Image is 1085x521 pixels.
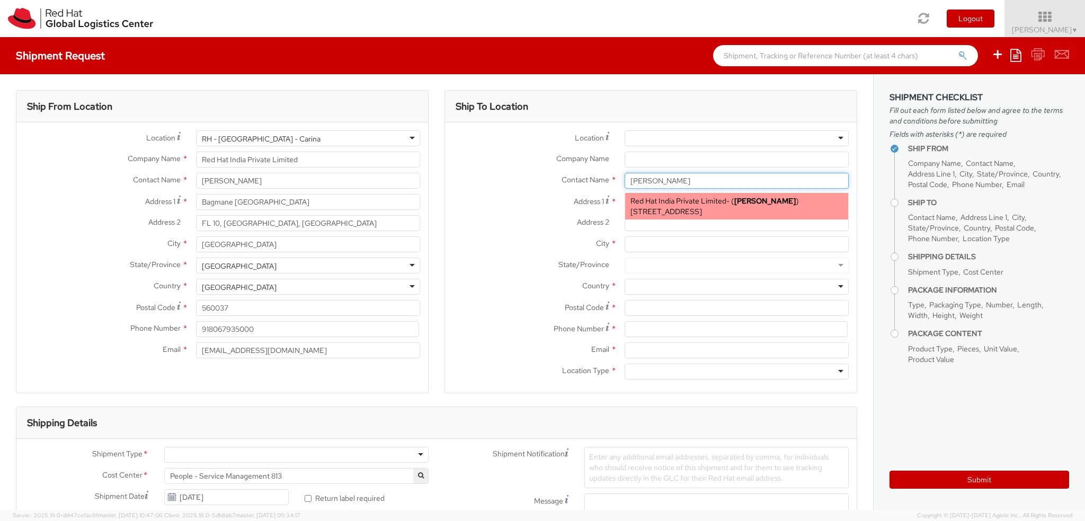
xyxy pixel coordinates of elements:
button: Logout [947,10,994,28]
span: Location Type [562,366,609,375]
span: Weight [959,311,983,320]
span: State/Province [558,260,609,269]
span: Country [154,281,181,290]
img: rh-logistics-00dfa346123c4ec078e1.svg [8,8,153,29]
strong: [PERSON_NAME] [734,196,796,206]
span: Number [986,300,1012,310]
span: Unit Value [984,344,1017,354]
div: - ( ) [625,193,848,219]
span: Contact Name [133,175,181,184]
span: Address Line 1 [908,169,955,179]
h4: Package Content [908,330,1069,338]
span: master, [DATE] 10:47:06 [98,511,163,519]
span: Phone Number [554,324,604,333]
span: Product Type [908,344,953,354]
span: Address 1 [145,197,175,206]
h4: Ship To [908,199,1069,207]
span: [STREET_ADDRESS] [630,207,702,216]
span: Cost Center [963,267,1003,277]
span: Contact Name [966,158,1013,168]
span: Company Name [556,154,609,163]
label: Return label required [305,491,386,504]
span: Server: 2025.19.0-d447cefac8f [13,511,163,519]
span: Address 2 [148,217,181,227]
span: Address 1 [574,197,604,206]
input: Shipment, Tracking or Reference Number (at least 4 chars) [713,45,978,66]
h3: Shipment Checklist [890,93,1069,102]
span: People - Service Management 813 [170,471,423,481]
div: RH - [GEOGRAPHIC_DATA] - Carina [202,134,321,144]
span: Postal Code [136,303,175,312]
span: Postal Code [565,303,604,312]
span: Shipment Date [95,491,145,502]
h3: Shipping Details [27,418,97,428]
span: Enter any additional email addresses, separated by comma, for individuals who should receive noti... [589,452,829,483]
span: City [1012,213,1025,222]
span: Packaging Type [929,300,981,310]
span: Email [163,345,181,354]
span: State/Province [977,169,1028,179]
span: Company Name [908,158,961,168]
span: Message [534,496,563,506]
span: Pieces [957,344,979,354]
h4: Package Information [908,286,1069,294]
input: Return label required [305,495,312,502]
span: Location Type [963,234,1010,243]
span: Type [908,300,924,310]
h3: Ship From Location [27,101,112,112]
span: Shipment Notification [493,448,565,460]
span: Email [1007,180,1025,189]
span: Postal Code [995,223,1034,233]
span: State/Province [130,260,181,269]
h4: Shipping Details [908,253,1069,261]
span: State/Province [908,223,959,233]
span: Copyright © [DATE]-[DATE] Agistix Inc., All Rights Reserved [917,511,1072,520]
button: Submit [890,471,1069,489]
span: Email [591,345,609,354]
span: City [167,239,181,248]
span: Product Value [908,355,954,364]
h4: Ship From [908,145,1069,153]
span: Address Line 1 [961,213,1007,222]
span: Country [582,281,609,290]
span: master, [DATE] 09:34:17 [236,511,300,519]
span: Company Name [128,154,181,163]
span: ▼ [1072,26,1078,34]
div: [GEOGRAPHIC_DATA] [202,282,277,293]
span: Country [1033,169,1059,179]
span: Cost Center [102,470,143,482]
span: City [596,239,609,248]
span: Address 2 [577,217,609,227]
h3: Ship To Location [456,101,528,112]
span: Location [575,133,604,143]
span: Fill out each form listed below and agree to the terms and conditions before submitting [890,105,1069,126]
span: City [959,169,972,179]
span: People - Service Management 813 [164,468,429,484]
span: Length [1017,300,1042,310]
div: [GEOGRAPHIC_DATA] [202,261,277,271]
span: Shipment Type [92,448,143,461]
span: Contact Name [562,175,609,184]
span: Phone Number [908,234,958,243]
span: Red Hat India Private Limited [630,196,726,206]
span: Phone Number [952,180,1002,189]
h4: Shipment Request [16,50,105,61]
span: Height [932,311,955,320]
span: Location [146,133,175,143]
span: Fields with asterisks (*) are required [890,129,1069,139]
span: Phone Number [130,323,181,333]
span: Shipment Type [908,267,958,277]
span: Country [964,223,990,233]
span: Postal Code [908,180,947,189]
span: [PERSON_NAME] [1012,25,1078,34]
span: Contact Name [908,213,956,222]
span: Width [908,311,928,320]
span: Client: 2025.18.0-5db8ab7 [164,511,300,519]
